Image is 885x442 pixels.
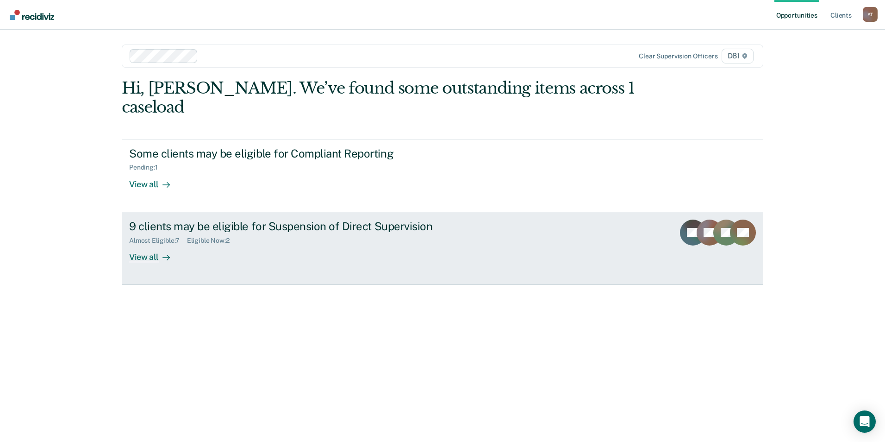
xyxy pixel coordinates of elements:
img: Recidiviz [10,10,54,20]
button: Profile dropdown button [863,7,878,22]
div: A T [863,7,878,22]
div: View all [129,171,181,189]
div: View all [129,244,181,262]
div: Pending : 1 [129,164,165,171]
div: Almost Eligible : 7 [129,237,187,245]
div: Clear supervision officers [639,52,717,60]
div: Hi, [PERSON_NAME]. We’ve found some outstanding items across 1 caseload [122,79,635,117]
div: Open Intercom Messenger [854,410,876,433]
div: 9 clients may be eligible for Suspension of Direct Supervision [129,220,454,233]
div: Eligible Now : 2 [187,237,237,245]
span: D81 [722,49,754,63]
a: Some clients may be eligible for Compliant ReportingPending:1View all [122,139,763,212]
div: Some clients may be eligible for Compliant Reporting [129,147,454,160]
a: 9 clients may be eligible for Suspension of Direct SupervisionAlmost Eligible:7Eligible Now:2View... [122,212,763,285]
